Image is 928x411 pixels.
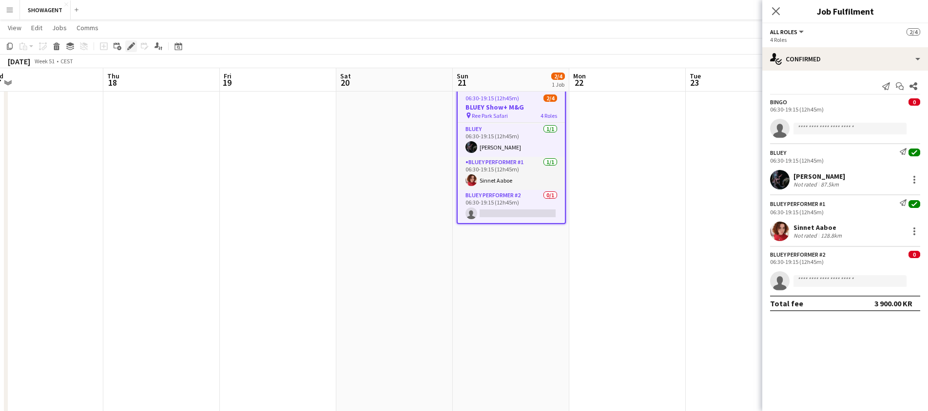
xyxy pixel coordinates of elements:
span: Sat [340,72,351,80]
span: All roles [770,28,797,36]
span: Tue [690,72,701,80]
div: [PERSON_NAME] [793,172,845,181]
div: 1 Job [552,81,564,88]
div: 87.5km [819,181,841,188]
div: BLUEY [770,149,786,156]
button: All roles [770,28,805,36]
a: Edit [27,21,46,34]
div: Confirmed [762,47,928,71]
span: 4 Roles [541,112,557,119]
span: 18 [106,77,119,88]
app-job-card: Updated06:30-19:15 (12h45m)2/4BLUEY Show+ M&G Ree Park Safari4 RolesBINGO0/106:30-19:15 (12h45m) ... [457,80,566,224]
span: 2/4 [907,28,920,36]
span: 19 [222,77,232,88]
span: Fri [224,72,232,80]
span: Thu [107,72,119,80]
a: Jobs [48,21,71,34]
span: 0 [909,251,920,258]
a: View [4,21,25,34]
span: Mon [573,72,586,80]
div: CEST [60,57,73,65]
div: [DATE] [8,56,30,66]
a: Comms [73,21,102,34]
div: 06:30-19:15 (12h45m) [770,106,920,113]
div: 128.8km [819,232,844,239]
span: 2/4 [543,94,557,102]
div: 4 Roles [770,36,920,43]
span: 21 [455,77,468,88]
div: Sinnet Aaboe [793,223,844,232]
div: Not rated [793,232,819,239]
div: BLUEY Performer #1 [770,200,825,207]
span: Week 51 [32,57,57,65]
div: 06:30-19:15 (12h45m) [770,157,920,164]
h3: Job Fulfilment [762,5,928,18]
div: BINGO [770,98,787,106]
span: 22 [572,77,586,88]
app-card-role: BLUEY Performer #11/106:30-19:15 (12h45m)Sinnet Aaboe [458,157,565,190]
div: 06:30-19:15 (12h45m) [770,258,920,265]
button: SHOWAGENT [20,0,71,19]
app-card-role: BLUEY1/106:30-19:15 (12h45m)[PERSON_NAME] [458,124,565,157]
h3: BLUEY Show+ M&G [458,103,565,112]
span: View [8,23,21,32]
span: Comms [77,23,98,32]
div: BLUEY Performer #2 [770,251,825,258]
span: Ree Park Safari [472,112,508,119]
app-card-role: BLUEY Performer #20/106:30-19:15 (12h45m) [458,190,565,223]
span: 23 [688,77,701,88]
span: 20 [339,77,351,88]
span: 2/4 [551,73,565,80]
div: 06:30-19:15 (12h45m) [770,208,920,216]
span: 06:30-19:15 (12h45m) [465,94,519,102]
span: Sun [457,72,468,80]
div: Total fee [770,299,803,308]
span: Edit [31,23,42,32]
span: Jobs [52,23,67,32]
div: Not rated [793,181,819,188]
span: 0 [909,98,920,106]
div: 3 900.00 KR [874,299,912,308]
